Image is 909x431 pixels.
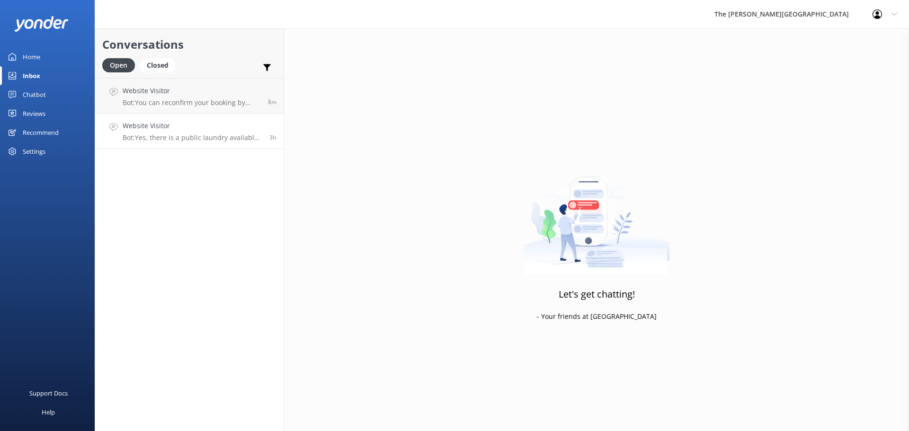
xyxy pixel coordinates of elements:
img: artwork of a man stealing a conversation from at giant smartphone [524,157,670,275]
div: Home [23,47,40,66]
h2: Conversations [102,35,276,53]
p: Bot: Yes, there is a public laundry available to guests at no charge. [123,133,262,142]
a: Closed [140,60,180,70]
div: Open [102,58,135,72]
div: Recommend [23,123,59,142]
p: Bot: You can reconfirm your booking by contacting us at [EMAIL_ADDRESS][DOMAIN_NAME] or calling [... [123,98,261,107]
a: Open [102,60,140,70]
a: Website VisitorBot:You can reconfirm your booking by contacting us at [EMAIL_ADDRESS][DOMAIN_NAME... [95,78,284,114]
img: yonder-white-logo.png [14,16,69,32]
span: Aug 26 2025 01:21pm (UTC +12:00) Pacific/Auckland [268,98,276,106]
h4: Website Visitor [123,86,261,96]
div: Inbox [23,66,40,85]
h3: Let's get chatting! [559,287,635,302]
div: Settings [23,142,45,161]
p: - Your friends at [GEOGRAPHIC_DATA] [537,311,657,322]
div: Support Docs [29,384,68,403]
div: Reviews [23,104,45,123]
a: Website VisitorBot:Yes, there is a public laundry available to guests at no charge.3h [95,114,284,149]
span: Aug 26 2025 09:41am (UTC +12:00) Pacific/Auckland [269,133,276,141]
div: Closed [140,58,176,72]
div: Chatbot [23,85,46,104]
h4: Website Visitor [123,121,262,131]
div: Help [42,403,55,422]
